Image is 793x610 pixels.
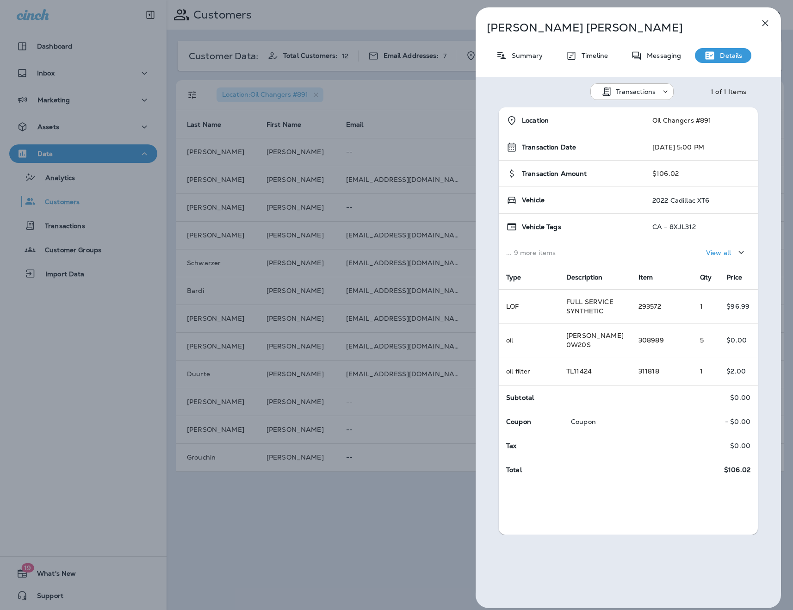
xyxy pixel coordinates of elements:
span: TL11424 [566,367,592,375]
span: 293572 [638,302,661,311]
div: 1 of 1 Items [711,88,746,95]
span: Total [506,466,522,474]
span: Vehicle [522,196,545,204]
span: 311818 [638,367,659,375]
p: ... 9 more items [506,249,638,256]
p: $2.00 [726,367,750,375]
span: Item [638,273,653,281]
p: Coupon [571,418,621,425]
td: [DATE] 5:00 PM [645,134,758,161]
p: - $0.00 [725,418,750,425]
span: Qty [700,273,712,281]
td: Oil Changers #891 [645,107,758,134]
p: View all [706,249,731,256]
p: $96.99 [726,303,750,310]
p: $0.00 [730,394,750,401]
p: Details [715,52,742,59]
span: oil [506,336,513,344]
span: Description [566,273,603,281]
span: Type [506,273,521,281]
span: 1 [700,302,703,311]
span: FULL SERVICE SYNTHETIC [566,298,613,315]
span: Price [726,273,742,281]
span: Coupon [506,417,531,426]
td: $106.02 [645,161,758,187]
span: 5 [700,336,704,344]
p: Summary [507,52,543,59]
span: LOF [506,302,519,311]
span: Location [522,117,549,124]
span: $106.02 [724,466,750,474]
p: $0.00 [726,336,750,344]
span: [PERSON_NAME] 0W20S [566,331,624,349]
span: Tax [506,442,516,450]
button: View all [702,244,750,261]
span: oil filter [506,367,530,375]
p: $0.00 [730,442,750,449]
span: Subtotal [506,393,534,402]
span: 308989 [638,336,664,344]
span: 1 [700,367,703,375]
p: Timeline [577,52,608,59]
span: Vehicle Tags [522,223,561,231]
span: Transaction Date [522,143,576,151]
span: Transaction Amount [522,170,587,178]
p: Transactions [616,88,656,95]
p: Messaging [642,52,681,59]
p: 2022 Cadillac XT6 [652,197,709,204]
p: [PERSON_NAME] [PERSON_NAME] [487,21,739,34]
p: CA - 8XJL312 [652,223,696,230]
